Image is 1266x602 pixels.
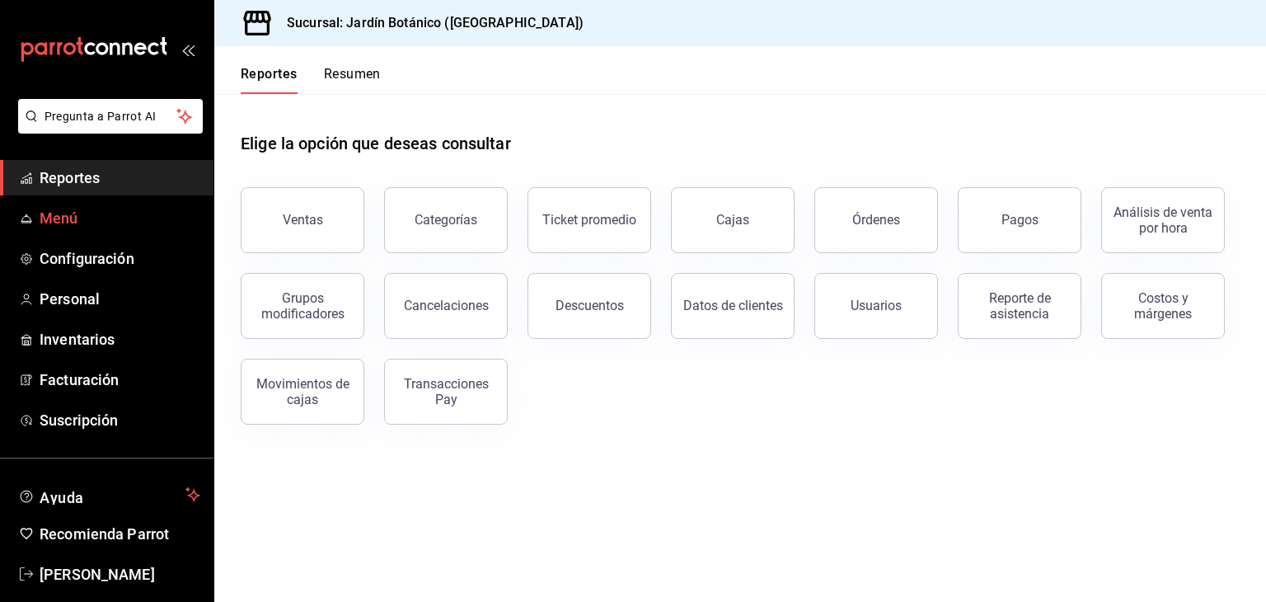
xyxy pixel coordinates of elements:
span: Suscripción [40,409,200,431]
h3: Sucursal: Jardín Botánico ([GEOGRAPHIC_DATA]) [274,13,584,33]
button: Análisis de venta por hora [1101,187,1225,253]
div: Costos y márgenes [1112,290,1214,322]
div: Ticket promedio [542,212,636,228]
button: Ticket promedio [527,187,651,253]
span: Ayuda [40,485,179,505]
div: Usuarios [851,298,902,313]
div: Cancelaciones [404,298,489,313]
button: Reporte de asistencia [958,273,1081,339]
button: Pregunta a Parrot AI [18,99,203,134]
button: Transacciones Pay [384,359,508,425]
div: Categorías [415,212,477,228]
button: Grupos modificadores [241,273,364,339]
div: Descuentos [556,298,624,313]
button: Categorías [384,187,508,253]
span: Facturación [40,369,200,391]
span: Configuración [40,247,200,270]
h1: Elige la opción que deseas consultar [241,131,511,156]
button: Ventas [241,187,364,253]
span: Personal [40,288,200,310]
button: Usuarios [814,273,938,339]
div: Pagos [1001,212,1039,228]
div: Análisis de venta por hora [1112,205,1214,236]
span: Inventarios [40,328,200,350]
div: Órdenes [852,212,900,228]
button: Órdenes [814,187,938,253]
span: Recomienda Parrot [40,523,200,545]
div: Reporte de asistencia [968,290,1071,322]
button: open_drawer_menu [181,43,195,56]
button: Resumen [324,66,381,94]
button: Datos de clientes [671,273,795,339]
a: Pregunta a Parrot AI [12,120,203,137]
div: Ventas [283,212,323,228]
div: Grupos modificadores [251,290,354,322]
button: Descuentos [527,273,651,339]
div: navigation tabs [241,66,381,94]
button: Pagos [958,187,1081,253]
span: Menú [40,207,200,229]
button: Movimientos de cajas [241,359,364,425]
span: Reportes [40,167,200,189]
a: Cajas [671,187,795,253]
div: Movimientos de cajas [251,376,354,407]
div: Cajas [716,210,750,230]
button: Costos y márgenes [1101,273,1225,339]
div: Transacciones Pay [395,376,497,407]
div: Datos de clientes [683,298,783,313]
span: [PERSON_NAME] [40,563,200,586]
span: Pregunta a Parrot AI [45,108,177,125]
button: Reportes [241,66,298,94]
button: Cancelaciones [384,273,508,339]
